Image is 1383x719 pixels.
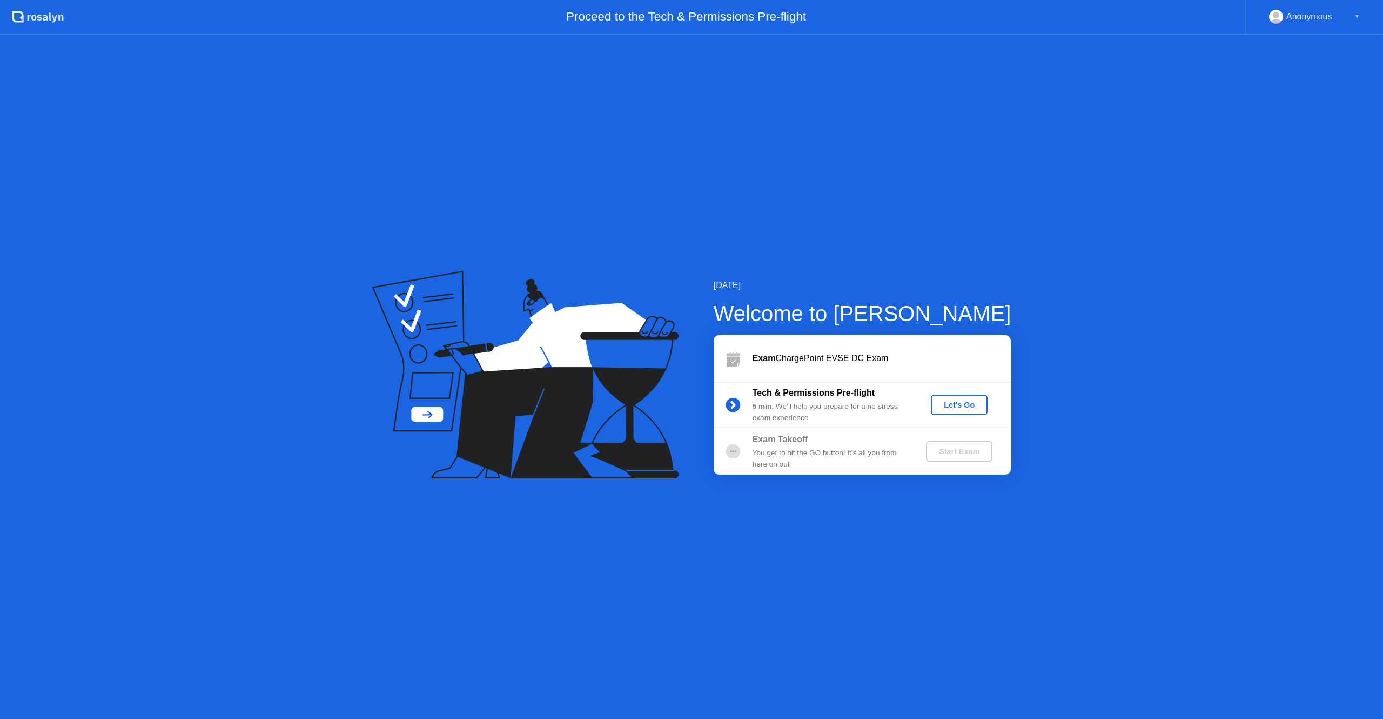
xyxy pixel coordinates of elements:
[926,441,992,462] button: Start Exam
[1286,10,1332,24] div: Anonymous
[930,447,988,456] div: Start Exam
[714,279,1011,292] div: [DATE]
[753,388,875,397] b: Tech & Permissions Pre-flight
[1354,10,1360,24] div: ▼
[753,352,1011,365] div: ChargePoint EVSE DC Exam
[753,401,908,423] div: : We’ll help you prepare for a no-stress exam experience
[753,354,776,363] b: Exam
[931,395,988,415] button: Let's Go
[753,448,908,470] div: You get to hit the GO button! It’s all you from here on out
[935,401,983,409] div: Let's Go
[714,297,1011,330] div: Welcome to [PERSON_NAME]
[753,402,772,410] b: 5 min
[753,435,808,444] b: Exam Takeoff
